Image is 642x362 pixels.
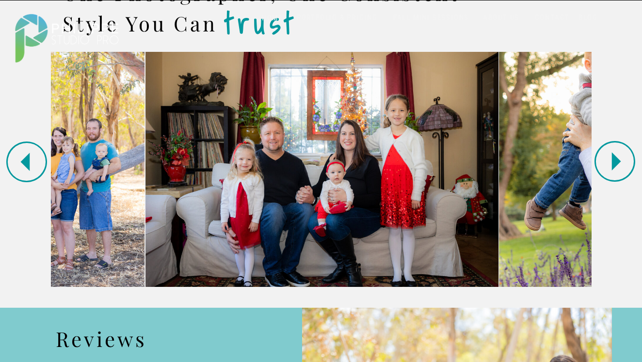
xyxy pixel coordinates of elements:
[576,13,600,22] a: BLOG
[391,13,471,22] a: FALL MINI SESSIONS
[293,13,382,22] a: PORTFOLIO & PRICING
[481,13,522,22] a: ABOUT US
[56,324,181,360] h2: Reviews
[532,13,572,22] a: CONTACT
[252,14,293,23] a: HOME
